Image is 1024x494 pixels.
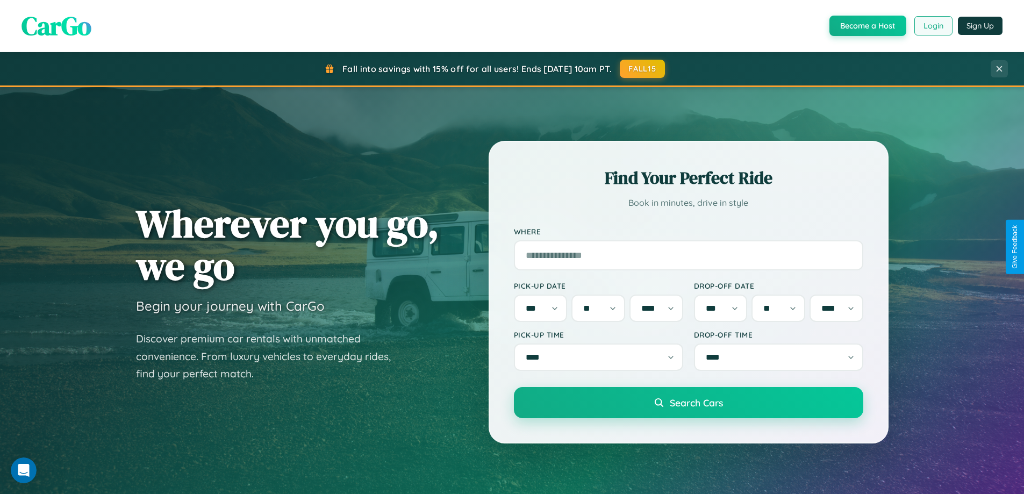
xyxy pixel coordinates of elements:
span: CarGo [22,8,91,44]
label: Drop-off Date [694,281,863,290]
span: Fall into savings with 15% off for all users! Ends [DATE] 10am PT. [342,63,612,74]
button: FALL15 [620,60,665,78]
label: Where [514,227,863,236]
iframe: Intercom live chat [11,457,37,483]
label: Pick-up Time [514,330,683,339]
p: Discover premium car rentals with unmatched convenience. From luxury vehicles to everyday rides, ... [136,330,405,383]
h2: Find Your Perfect Ride [514,166,863,190]
p: Book in minutes, drive in style [514,195,863,211]
h1: Wherever you go, we go [136,202,439,287]
button: Sign Up [958,17,1002,35]
button: Login [914,16,953,35]
button: Become a Host [829,16,906,36]
h3: Begin your journey with CarGo [136,298,325,314]
label: Pick-up Date [514,281,683,290]
div: Give Feedback [1011,225,1019,269]
span: Search Cars [670,397,723,409]
label: Drop-off Time [694,330,863,339]
button: Search Cars [514,387,863,418]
